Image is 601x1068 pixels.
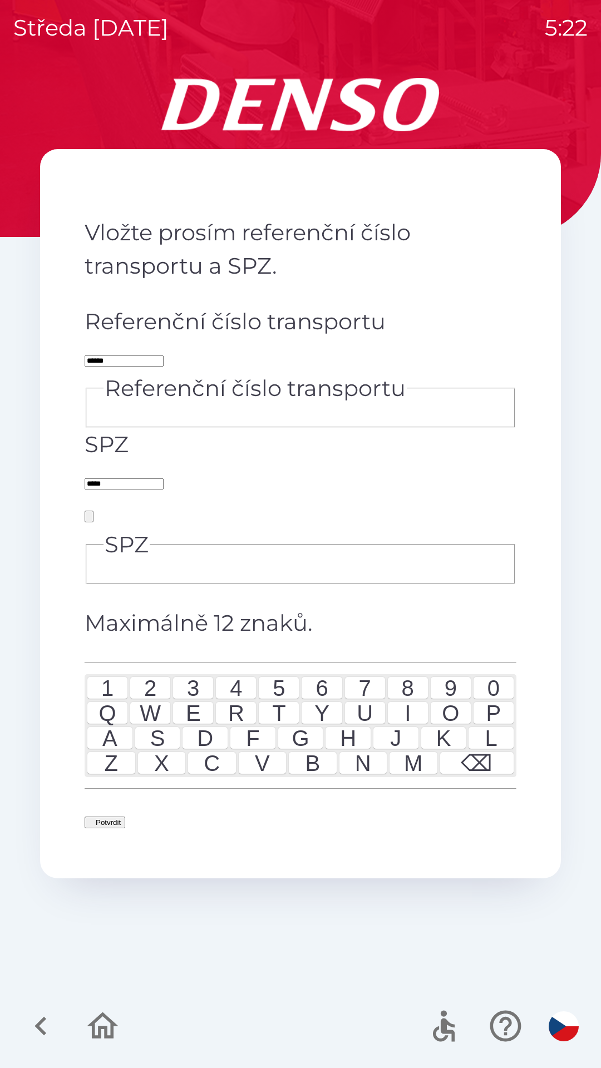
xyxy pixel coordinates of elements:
img: Logo [40,78,561,131]
label: SPZ [85,431,129,458]
button: Potvrdit [85,817,125,828]
p: 5:22 [545,11,588,44]
label: Referenční číslo transportu [85,308,386,335]
span: Referenční číslo transportu [105,374,406,402]
span: SPZ [105,531,149,558]
p: středa [DATE] [13,11,169,44]
p: Vložte prosím referenční číslo transportu a SPZ. [85,216,516,283]
button: Clear [85,511,93,522]
p: Maximálně 12 znaků. [85,606,516,640]
img: cs flag [549,1011,579,1041]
